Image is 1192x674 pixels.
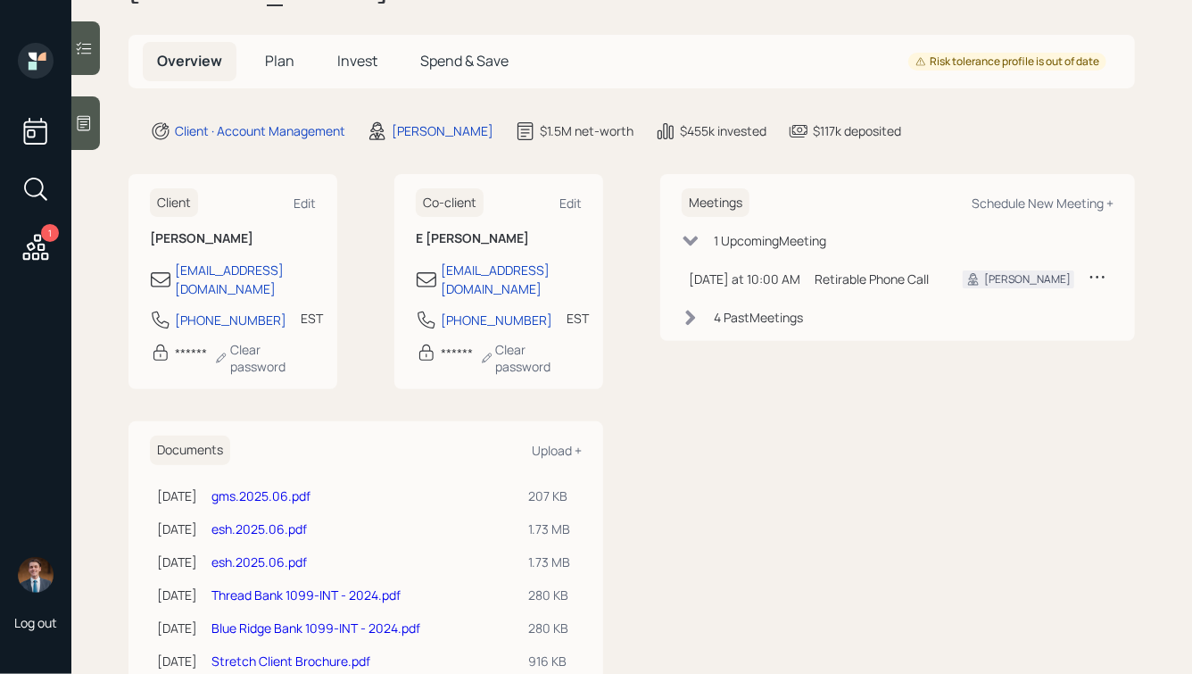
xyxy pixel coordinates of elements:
[532,442,582,459] div: Upload +
[972,195,1113,212] div: Schedule New Meeting +
[984,271,1071,287] div: [PERSON_NAME]
[559,195,582,212] div: Edit
[175,261,316,298] div: [EMAIL_ADDRESS][DOMAIN_NAME]
[528,652,575,670] div: 916 KB
[714,231,826,250] div: 1 Upcoming Meeting
[157,652,197,670] div: [DATE]
[211,520,307,537] a: esh.2025.06.pdf
[528,553,575,571] div: 1.73 MB
[157,487,197,505] div: [DATE]
[18,557,54,593] img: hunter_neumayer.jpg
[416,188,484,218] h6: Co-client
[682,188,749,218] h6: Meetings
[211,653,370,670] a: Stretch Client Brochure.pdf
[420,51,509,71] span: Spend & Save
[175,121,345,140] div: Client · Account Management
[392,121,493,140] div: [PERSON_NAME]
[815,270,934,288] div: Retirable Phone Call
[813,121,901,140] div: $117k deposited
[294,195,316,212] div: Edit
[441,311,552,329] div: [PHONE_NUMBER]
[150,436,230,465] h6: Documents
[337,51,377,71] span: Invest
[211,553,307,570] a: esh.2025.06.pdf
[157,520,197,538] div: [DATE]
[157,619,197,637] div: [DATE]
[528,586,575,604] div: 280 KB
[480,341,582,375] div: Clear password
[301,309,323,328] div: EST
[157,51,222,71] span: Overview
[265,51,294,71] span: Plan
[211,620,420,637] a: Blue Ridge Bank 1099-INT - 2024.pdf
[14,614,57,631] div: Log out
[528,619,575,637] div: 280 KB
[567,309,589,328] div: EST
[150,231,316,246] h6: [PERSON_NAME]
[41,224,59,242] div: 1
[157,553,197,571] div: [DATE]
[157,586,197,604] div: [DATE]
[416,231,582,246] h6: E [PERSON_NAME]
[528,520,575,538] div: 1.73 MB
[211,587,401,603] a: Thread Bank 1099-INT - 2024.pdf
[211,487,310,504] a: gms.2025.06.pdf
[441,261,582,298] div: [EMAIL_ADDRESS][DOMAIN_NAME]
[540,121,633,140] div: $1.5M net-worth
[214,341,316,375] div: Clear password
[680,121,766,140] div: $455k invested
[528,487,575,505] div: 207 KB
[150,188,198,218] h6: Client
[175,311,286,329] div: [PHONE_NUMBER]
[915,54,1099,70] div: Risk tolerance profile is out of date
[689,270,800,288] div: [DATE] at 10:00 AM
[714,308,803,327] div: 4 Past Meeting s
